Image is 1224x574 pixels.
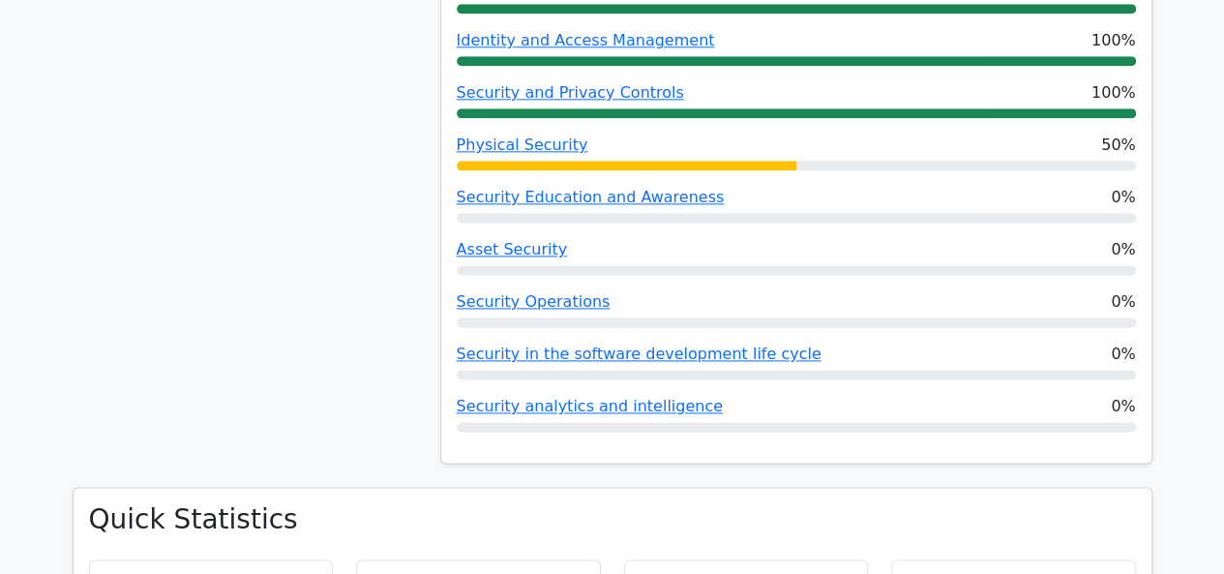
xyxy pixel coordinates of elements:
[1111,186,1135,209] span: 0%
[1111,238,1135,261] span: 0%
[457,397,723,415] a: Security analytics and intelligence
[457,240,568,258] a: Asset Security
[457,31,715,49] a: Identity and Access Management
[457,345,821,363] a: Security in the software development life cycle
[1111,343,1135,366] span: 0%
[457,136,588,154] a: Physical Security
[1101,134,1136,157] span: 50%
[1091,29,1136,52] span: 100%
[1091,81,1136,105] span: 100%
[457,83,684,102] a: Security and Privacy Controls
[89,503,1136,536] h3: Quick Statistics
[457,188,725,206] a: Security Education and Awareness
[1111,395,1135,418] span: 0%
[457,292,611,311] a: Security Operations
[1111,290,1135,314] span: 0%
